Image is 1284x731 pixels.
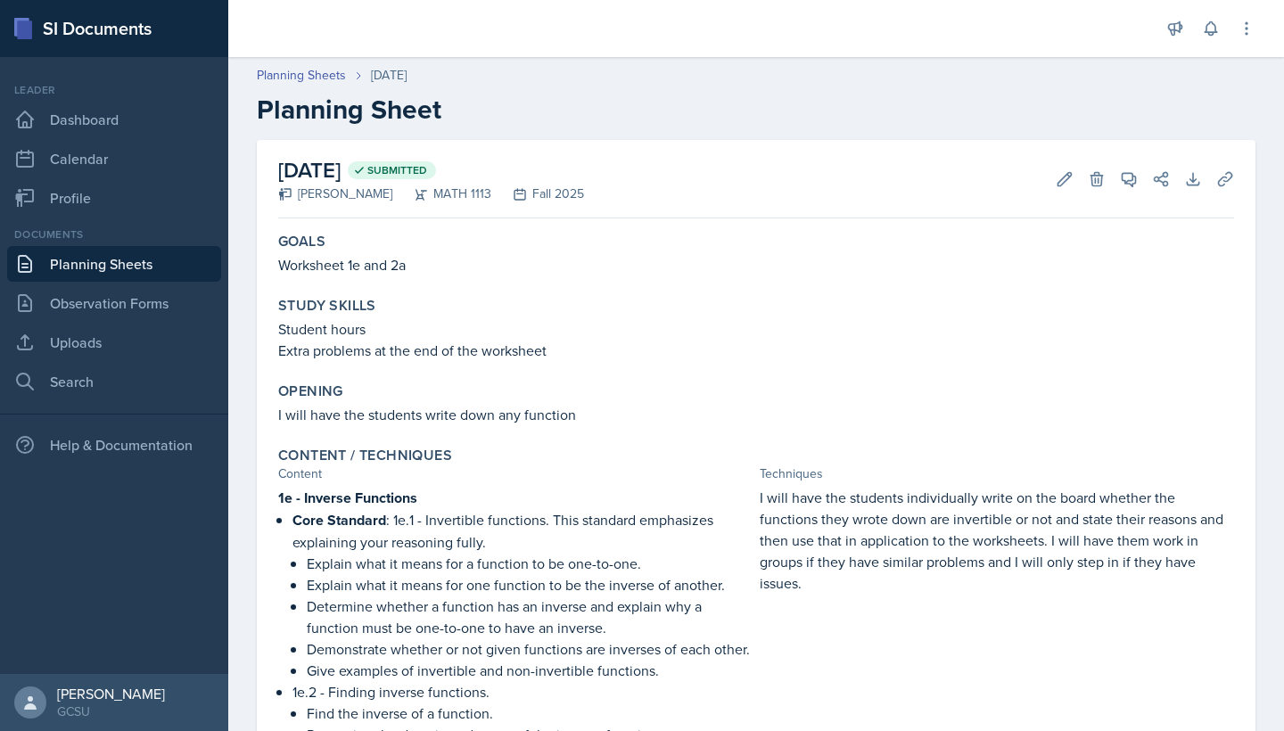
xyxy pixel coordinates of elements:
[278,464,753,483] div: Content
[307,702,753,724] p: Find the inverse of a function.
[278,382,343,400] label: Opening
[292,681,753,702] p: 1e.2 - Finding inverse functions.
[278,404,1234,425] p: I will have the students write down any function
[278,233,325,251] label: Goals
[367,163,427,177] span: Submitted
[278,488,417,508] strong: 1e - Inverse Functions
[307,660,753,681] p: Give examples of invertible and non-invertible functions.
[307,638,753,660] p: Demonstrate whether or not given functions are inverses of each other.
[278,318,1234,340] p: Student hours
[292,509,753,553] p: : 1e.1 - Invertible functions. This standard emphasizes explaining your reasoning fully.
[7,364,221,399] a: Search
[278,340,1234,361] p: Extra problems at the end of the worksheet
[278,185,392,203] div: [PERSON_NAME]
[307,595,753,638] p: Determine whether a function has an inverse and explain why a function must be one-to-one to have...
[760,487,1234,594] p: I will have the students individually write on the board whether the functions they wrote down ar...
[7,427,221,463] div: Help & Documentation
[760,464,1234,483] div: Techniques
[392,185,491,203] div: MATH 1113
[7,324,221,360] a: Uploads
[257,66,346,85] a: Planning Sheets
[7,141,221,177] a: Calendar
[7,285,221,321] a: Observation Forms
[371,66,407,85] div: [DATE]
[278,447,452,464] label: Content / Techniques
[307,553,753,574] p: Explain what it means for a function to be one-to-one.
[257,94,1255,126] h2: Planning Sheet
[7,226,221,242] div: Documents
[491,185,584,203] div: Fall 2025
[278,254,1234,275] p: Worksheet 1e and 2a
[57,685,165,702] div: [PERSON_NAME]
[278,297,376,315] label: Study Skills
[292,510,386,530] strong: Core Standard
[307,574,753,595] p: Explain what it means for one function to be the inverse of another.
[7,180,221,216] a: Profile
[7,102,221,137] a: Dashboard
[57,702,165,720] div: GCSU
[7,82,221,98] div: Leader
[7,246,221,282] a: Planning Sheets
[278,154,584,186] h2: [DATE]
